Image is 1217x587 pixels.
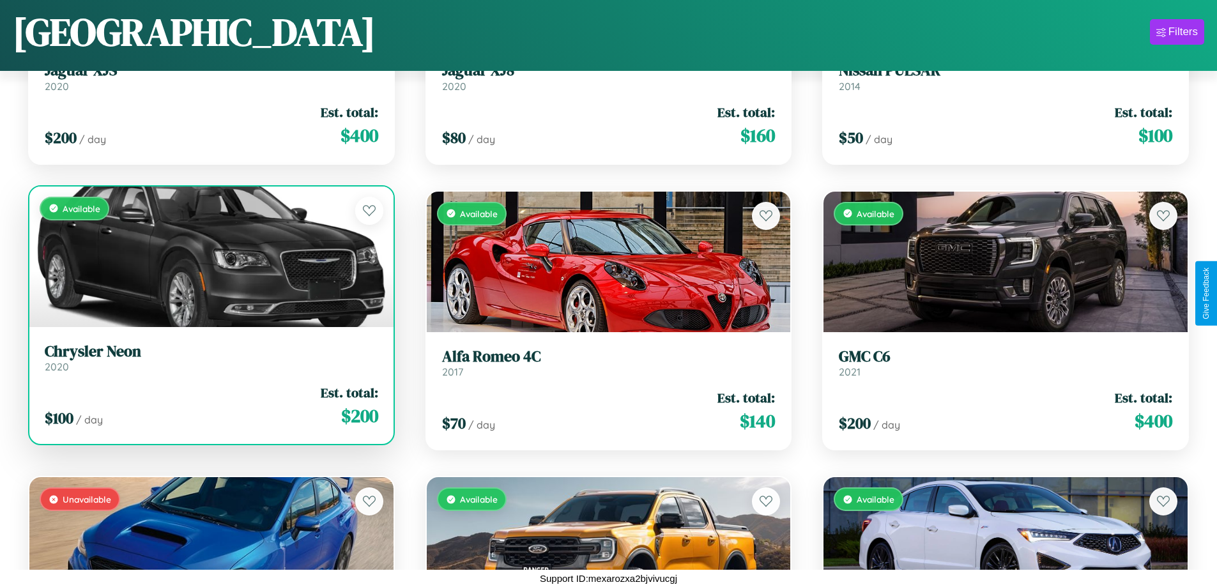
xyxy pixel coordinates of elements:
[76,413,103,426] span: / day
[63,203,100,214] span: Available
[79,133,106,146] span: / day
[839,347,1172,379] a: GMC C62021
[857,208,894,219] span: Available
[857,494,894,505] span: Available
[321,383,378,402] span: Est. total:
[321,103,378,121] span: Est. total:
[341,123,378,148] span: $ 400
[717,388,775,407] span: Est. total:
[839,347,1172,366] h3: GMC C6
[717,103,775,121] span: Est. total:
[839,61,1172,80] h3: Nissan PULSAR
[442,61,776,93] a: Jaguar XJ82020
[442,347,776,366] h3: Alfa Romeo 4C
[460,208,498,219] span: Available
[468,418,495,431] span: / day
[1135,408,1172,434] span: $ 400
[1202,268,1211,319] div: Give Feedback
[442,61,776,80] h3: Jaguar XJ8
[839,365,861,378] span: 2021
[1115,388,1172,407] span: Est. total:
[442,347,776,379] a: Alfa Romeo 4C2017
[45,61,378,80] h3: Jaguar XJS
[839,127,863,148] span: $ 50
[63,494,111,505] span: Unavailable
[873,418,900,431] span: / day
[442,365,463,378] span: 2017
[45,61,378,93] a: Jaguar XJS2020
[13,6,376,58] h1: [GEOGRAPHIC_DATA]
[45,342,378,361] h3: Chrysler Neon
[866,133,892,146] span: / day
[45,360,69,373] span: 2020
[45,80,69,93] span: 2020
[740,123,775,148] span: $ 160
[839,61,1172,93] a: Nissan PULSAR2014
[460,494,498,505] span: Available
[740,408,775,434] span: $ 140
[442,413,466,434] span: $ 70
[468,133,495,146] span: / day
[45,342,378,374] a: Chrysler Neon2020
[1168,26,1198,38] div: Filters
[45,127,77,148] span: $ 200
[1115,103,1172,121] span: Est. total:
[45,408,73,429] span: $ 100
[540,570,677,587] p: Support ID: mexarozxa2bjvivucgj
[442,127,466,148] span: $ 80
[839,80,861,93] span: 2014
[1150,19,1204,45] button: Filters
[341,403,378,429] span: $ 200
[1138,123,1172,148] span: $ 100
[442,80,466,93] span: 2020
[839,413,871,434] span: $ 200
